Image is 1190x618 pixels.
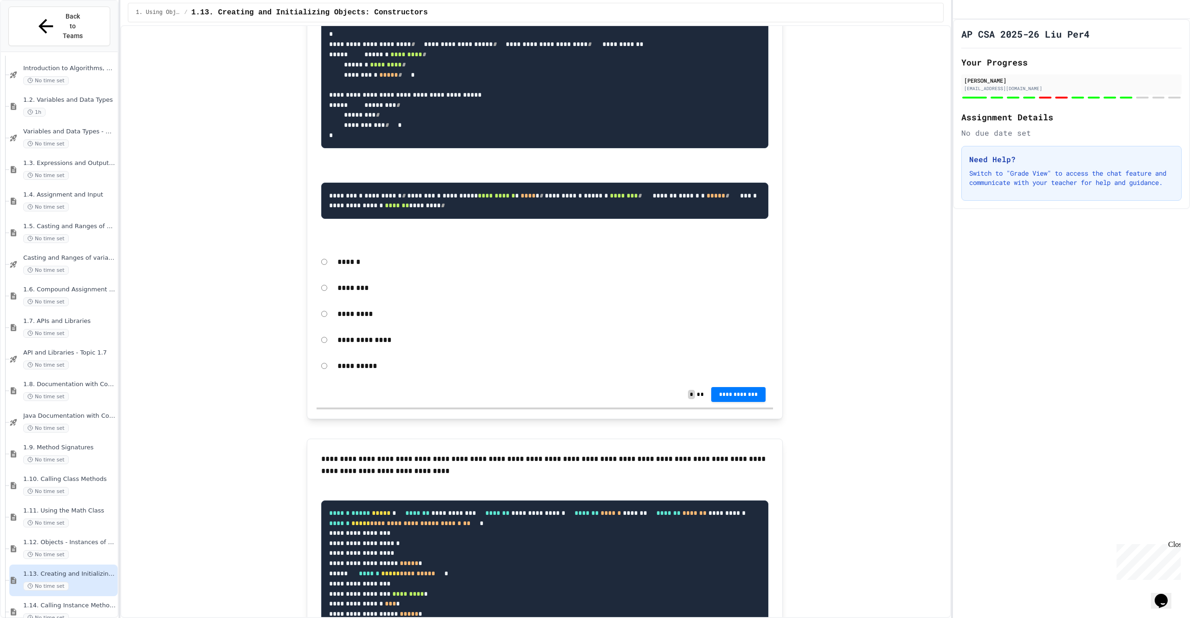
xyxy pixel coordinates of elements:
[23,570,116,578] span: 1.13. Creating and Initializing Objects: Constructors
[1151,581,1181,609] iframe: chat widget
[23,317,116,325] span: 1.7. APIs and Libraries
[23,582,69,591] span: No time set
[23,286,116,294] span: 1.6. Compound Assignment Operators
[23,297,69,306] span: No time set
[23,223,116,230] span: 1.5. Casting and Ranges of Values
[23,424,69,433] span: No time set
[23,96,116,104] span: 1.2. Variables and Data Types
[4,4,64,59] div: Chat with us now!Close
[136,9,180,16] span: 1. Using Objects and Methods
[23,139,69,148] span: No time set
[23,329,69,338] span: No time set
[191,7,428,18] span: 1.13. Creating and Initializing Objects: Constructors
[23,602,116,610] span: 1.14. Calling Instance Methods
[23,254,116,262] span: Casting and Ranges of variables - Quiz
[964,85,1179,92] div: [EMAIL_ADDRESS][DOMAIN_NAME]
[23,487,69,496] span: No time set
[969,169,1174,187] p: Switch to "Grade View" to access the chat feature and communicate with your teacher for help and ...
[23,171,69,180] span: No time set
[23,507,116,515] span: 1.11. Using the Math Class
[8,7,110,46] button: Back to Teams
[62,12,84,41] span: Back to Teams
[964,76,1179,85] div: [PERSON_NAME]
[23,159,116,167] span: 1.3. Expressions and Output [New]
[23,412,116,420] span: Java Documentation with Comments - Topic 1.8
[961,127,1182,138] div: No due date set
[23,65,116,72] span: Introduction to Algorithms, Programming, and Compilers
[23,266,69,275] span: No time set
[184,9,187,16] span: /
[23,455,69,464] span: No time set
[23,203,69,211] span: No time set
[961,27,1090,40] h1: AP CSA 2025-26 Liu Per4
[961,111,1182,124] h2: Assignment Details
[23,392,69,401] span: No time set
[23,550,69,559] span: No time set
[23,475,116,483] span: 1.10. Calling Class Methods
[961,56,1182,69] h2: Your Progress
[969,154,1174,165] h3: Need Help?
[23,191,116,199] span: 1.4. Assignment and Input
[23,108,46,117] span: 1h
[23,361,69,369] span: No time set
[23,539,116,546] span: 1.12. Objects - Instances of Classes
[23,444,116,452] span: 1.9. Method Signatures
[23,381,116,388] span: 1.8. Documentation with Comments and Preconditions
[23,234,69,243] span: No time set
[23,519,69,527] span: No time set
[1113,540,1181,580] iframe: chat widget
[23,128,116,136] span: Variables and Data Types - Quiz
[23,76,69,85] span: No time set
[23,349,116,357] span: API and Libraries - Topic 1.7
